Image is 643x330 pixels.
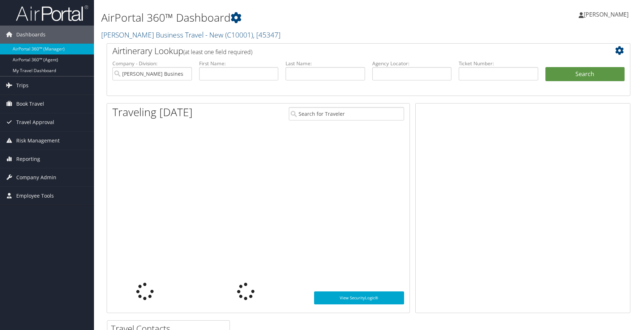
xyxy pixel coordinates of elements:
[545,67,625,82] button: Search
[584,10,629,18] span: [PERSON_NAME]
[289,107,404,120] input: Search for Traveler
[183,48,252,56] span: (at least one field required)
[16,5,88,22] img: airportal-logo.png
[16,132,60,150] span: Risk Management
[112,45,581,57] h2: Airtinerary Lookup
[16,26,46,44] span: Dashboards
[112,105,193,120] h1: Traveling [DATE]
[112,60,192,67] label: Company - Division:
[16,187,54,205] span: Employee Tools
[16,76,29,94] span: Trips
[16,113,54,131] span: Travel Approval
[459,60,538,67] label: Ticket Number:
[225,30,253,40] span: ( C10001 )
[286,60,365,67] label: Last Name:
[372,60,452,67] label: Agency Locator:
[579,4,636,25] a: [PERSON_NAME]
[314,291,404,304] a: View SecurityLogic®
[16,150,40,168] span: Reporting
[253,30,280,40] span: , [ 45347 ]
[101,30,280,40] a: [PERSON_NAME] Business Travel - New
[101,10,458,25] h1: AirPortal 360™ Dashboard
[16,168,56,186] span: Company Admin
[199,60,279,67] label: First Name:
[16,95,44,113] span: Book Travel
